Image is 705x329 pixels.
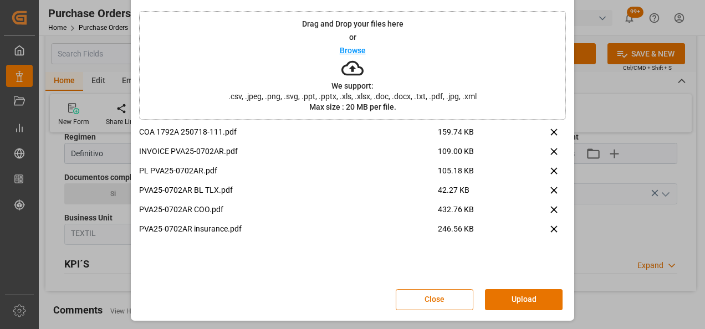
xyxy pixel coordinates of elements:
[438,204,513,223] span: 432.76 KB
[340,47,366,54] p: Browse
[331,82,374,90] p: We support:
[139,126,438,138] p: COA 1792A 250718-111.pdf
[349,33,356,41] p: or
[438,146,513,165] span: 109.00 KB
[396,289,473,310] button: Close
[221,92,484,100] span: .csv, .jpeg, .png, .svg, .ppt, .pptx, .xls, .xlsx, .doc, .docx, .txt, .pdf, .jpg, .xml
[139,184,438,196] p: PVA25-0702AR BL TLX.pdf
[139,11,566,120] div: Drag and Drop your files hereorBrowseWe support:.csv, .jpeg, .png, .svg, .ppt, .pptx, .xls, .xlsx...
[139,223,438,235] p: PVA25-0702AR insurance.pdf
[139,146,438,157] p: INVOICE PVA25-0702AR.pdf
[438,223,513,243] span: 246.56 KB
[309,103,396,111] p: Max size : 20 MB per file.
[438,184,513,204] span: 42.27 KB
[485,289,563,310] button: Upload
[302,20,403,28] p: Drag and Drop your files here
[139,204,438,215] p: PVA25-0702AR COO.pdf
[438,126,513,146] span: 159.74 KB
[139,165,438,177] p: PL PVA25-0702AR.pdf
[438,165,513,184] span: 105.18 KB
